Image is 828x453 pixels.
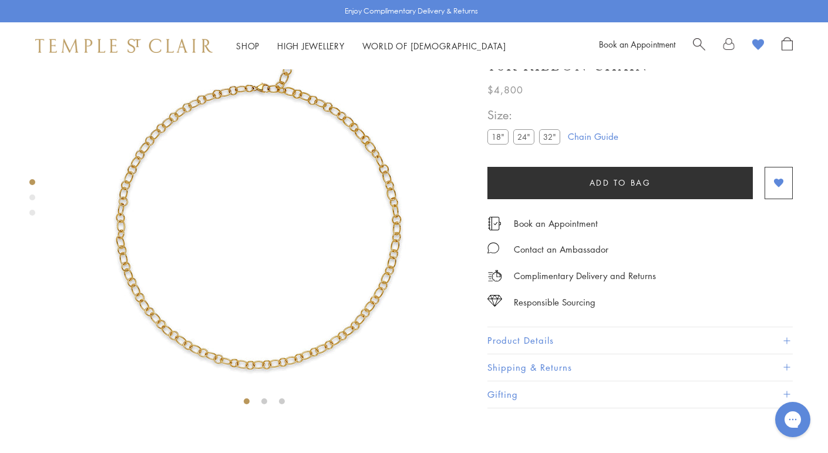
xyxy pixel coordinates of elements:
label: 32" [539,130,560,145]
p: Enjoy Complimentary Delivery & Returns [345,5,478,17]
iframe: Gorgias live chat messenger [769,398,816,441]
a: View Wishlist [752,37,764,55]
label: 24" [513,130,534,145]
a: Book an Appointment [599,38,675,50]
div: Product gallery navigation [29,176,35,225]
span: $4,800 [487,82,523,98]
button: Add to bag [487,167,753,199]
nav: Main navigation [236,39,506,53]
div: Responsible Sourcing [514,295,595,310]
a: Chain Guide [568,130,618,143]
a: World of [DEMOGRAPHIC_DATA]World of [DEMOGRAPHIC_DATA] [362,40,506,52]
a: Open Shopping Bag [782,37,793,55]
button: Product Details [487,328,793,354]
img: icon_appointment.svg [487,217,501,230]
a: High JewelleryHigh Jewellery [277,40,345,52]
img: Temple St. Clair [35,39,213,53]
p: Complimentary Delivery and Returns [514,269,656,283]
img: MessageIcon-01_2.svg [487,242,499,254]
button: Shipping & Returns [487,354,793,381]
button: Gifting [487,381,793,408]
span: Add to bag [590,176,651,189]
img: icon_delivery.svg [487,269,502,283]
label: 18" [487,130,509,145]
a: ShopShop [236,40,260,52]
img: icon_sourcing.svg [487,295,502,307]
a: Book an Appointment [514,217,598,230]
div: Contact an Ambassador [514,242,608,257]
a: Search [693,37,705,55]
span: Size: [487,106,565,125]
